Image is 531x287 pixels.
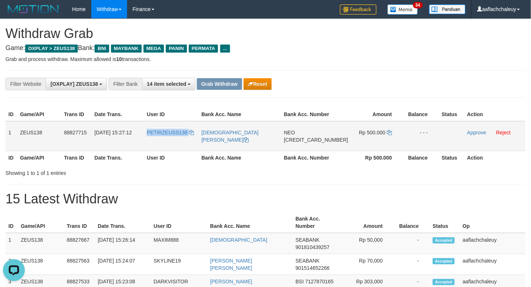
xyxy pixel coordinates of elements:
[95,130,132,135] span: [DATE] 15:27:12
[202,130,259,143] a: [DEMOGRAPHIC_DATA][PERSON_NAME]
[166,45,187,53] span: PANIN
[144,108,198,121] th: User ID
[18,233,64,254] td: ZEUS138
[281,108,351,121] th: Bank Acc. Number
[199,151,281,164] th: Bank Acc. Name
[403,121,439,151] td: - - -
[305,279,334,284] span: Copy 7127870165 to clipboard
[207,212,293,233] th: Bank Acc. Name
[394,233,430,254] td: -
[5,45,526,52] h4: Game: Bank:
[147,130,187,135] span: PETIRZEUSS138
[17,121,61,151] td: ZEUS138
[17,108,61,121] th: Game/API
[210,237,268,243] a: [DEMOGRAPHIC_DATA]
[284,137,348,143] span: Copy 5859458241594077 to clipboard
[429,4,466,14] img: panduan.png
[439,151,465,164] th: Status
[351,108,403,121] th: Amount
[293,212,339,233] th: Bank Acc. Number
[151,212,207,233] th: User ID
[25,45,78,53] span: OXPLAY > ZEUS138
[460,212,526,233] th: Op
[95,212,151,233] th: Date Trans.
[111,45,142,53] span: MAYBANK
[339,233,394,254] td: Rp 50,000
[50,81,98,87] span: [OXPLAY] ZEUS138
[61,108,91,121] th: Trans ID
[460,233,526,254] td: aaflachchaleuy
[295,244,329,250] span: Copy 901810439257 to clipboard
[189,45,218,53] span: PERMATA
[394,212,430,233] th: Balance
[5,192,526,206] h1: 15 Latest Withdraw
[64,254,95,275] td: 88827563
[151,254,207,275] td: SKYLINE19
[295,258,320,264] span: SEABANK
[5,108,17,121] th: ID
[18,212,64,233] th: Game/API
[433,258,455,264] span: Accepted
[439,108,465,121] th: Status
[464,151,526,164] th: Action
[64,212,95,233] th: Trans ID
[413,2,423,8] span: 34
[64,233,95,254] td: 88827667
[18,254,64,275] td: ZEUS138
[46,78,107,90] button: [OXPLAY] ZEUS138
[496,130,511,135] a: Reject
[3,3,25,25] button: Open LiveChat chat widget
[116,56,122,62] strong: 10
[394,254,430,275] td: -
[5,233,18,254] td: 1
[5,26,526,41] h1: Withdraw Grab
[61,151,91,164] th: Trans ID
[281,151,351,164] th: Bank Acc. Number
[210,258,252,271] a: [PERSON_NAME] [PERSON_NAME]
[295,279,304,284] span: BSI
[5,151,17,164] th: ID
[220,45,230,53] span: ...
[144,45,164,53] span: MEGA
[464,108,526,121] th: Action
[64,130,87,135] span: 88827715
[108,78,142,90] div: Filter Bank
[5,212,18,233] th: ID
[339,212,394,233] th: Amount
[433,279,455,285] span: Accepted
[433,237,455,244] span: Accepted
[92,151,144,164] th: Date Trans.
[197,78,242,90] button: Grab Withdraw
[284,130,295,135] span: NEO
[151,233,207,254] td: MAXIM888
[460,254,526,275] td: aaflachchaleuy
[147,130,194,135] a: PETIRZEUSS138
[95,254,151,275] td: [DATE] 15:24:07
[467,130,486,135] a: Approve
[147,81,186,87] span: 14 item selected
[387,4,418,15] img: Button%20Memo.svg
[5,254,18,275] td: 2
[295,265,329,271] span: Copy 901514652266 to clipboard
[359,130,385,135] span: Rp 500.000
[5,167,216,177] div: Showing 1 to 1 of 1 entries
[142,78,195,90] button: 14 item selected
[95,233,151,254] td: [DATE] 15:26:14
[5,78,46,90] div: Filter Website
[144,151,198,164] th: User ID
[95,45,109,53] span: BNI
[403,108,439,121] th: Balance
[5,56,526,63] p: Grab and process withdraw. Maximum allowed is transactions.
[199,108,281,121] th: Bank Acc. Name
[351,151,403,164] th: Rp 500.000
[339,254,394,275] td: Rp 70,000
[387,130,392,135] a: Copy 500000 to clipboard
[430,212,460,233] th: Status
[403,151,439,164] th: Balance
[5,121,17,151] td: 1
[5,4,61,15] img: MOTION_logo.png
[340,4,377,15] img: Feedback.jpg
[244,78,272,90] button: Reset
[295,237,320,243] span: SEABANK
[92,108,144,121] th: Date Trans.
